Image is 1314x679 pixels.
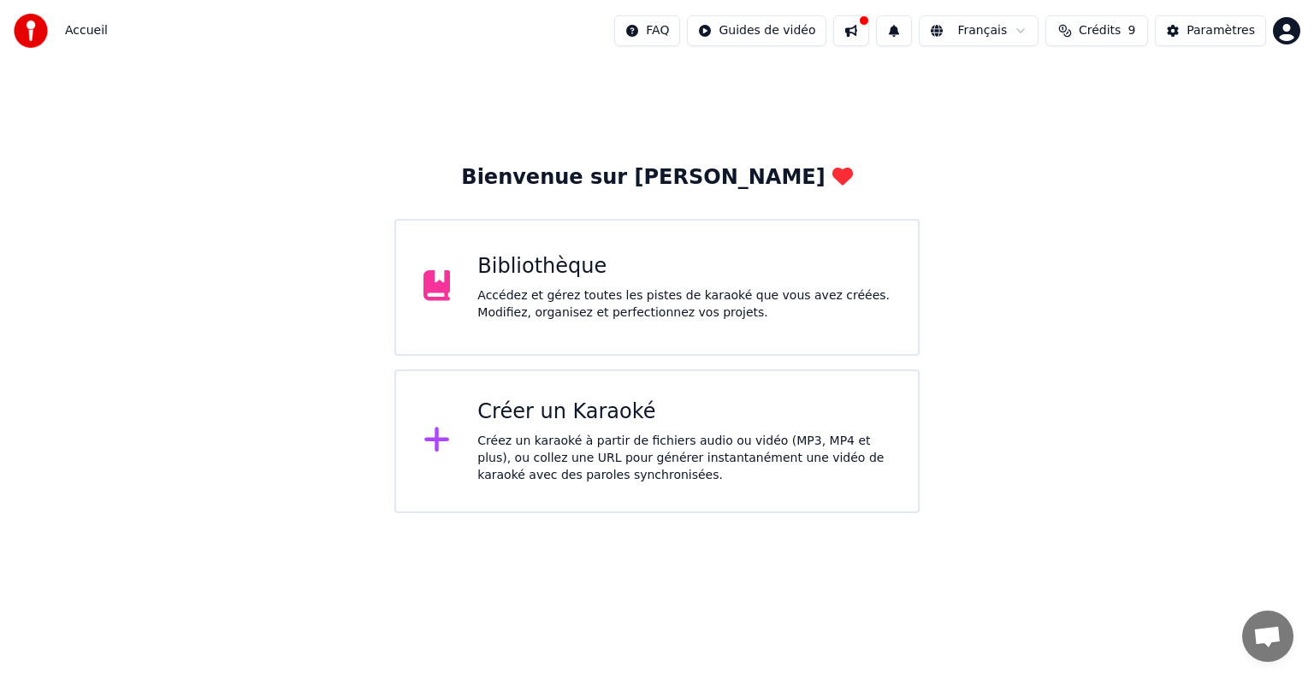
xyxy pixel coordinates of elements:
a: Ouvrir le chat [1242,611,1293,662]
button: Paramètres [1155,15,1266,46]
div: Bibliothèque [477,253,891,280]
nav: breadcrumb [65,22,108,39]
div: Paramètres [1187,22,1255,39]
span: Crédits [1079,22,1121,39]
button: Guides de vidéo [687,15,826,46]
img: youka [14,14,48,48]
button: Crédits9 [1045,15,1148,46]
div: Créer un Karaoké [477,399,891,426]
span: 9 [1128,22,1135,39]
button: FAQ [614,15,680,46]
span: Accueil [65,22,108,39]
div: Accédez et gérez toutes les pistes de karaoké que vous avez créées. Modifiez, organisez et perfec... [477,287,891,322]
div: Bienvenue sur [PERSON_NAME] [461,164,852,192]
div: Créez un karaoké à partir de fichiers audio ou vidéo (MP3, MP4 et plus), ou collez une URL pour g... [477,433,891,484]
